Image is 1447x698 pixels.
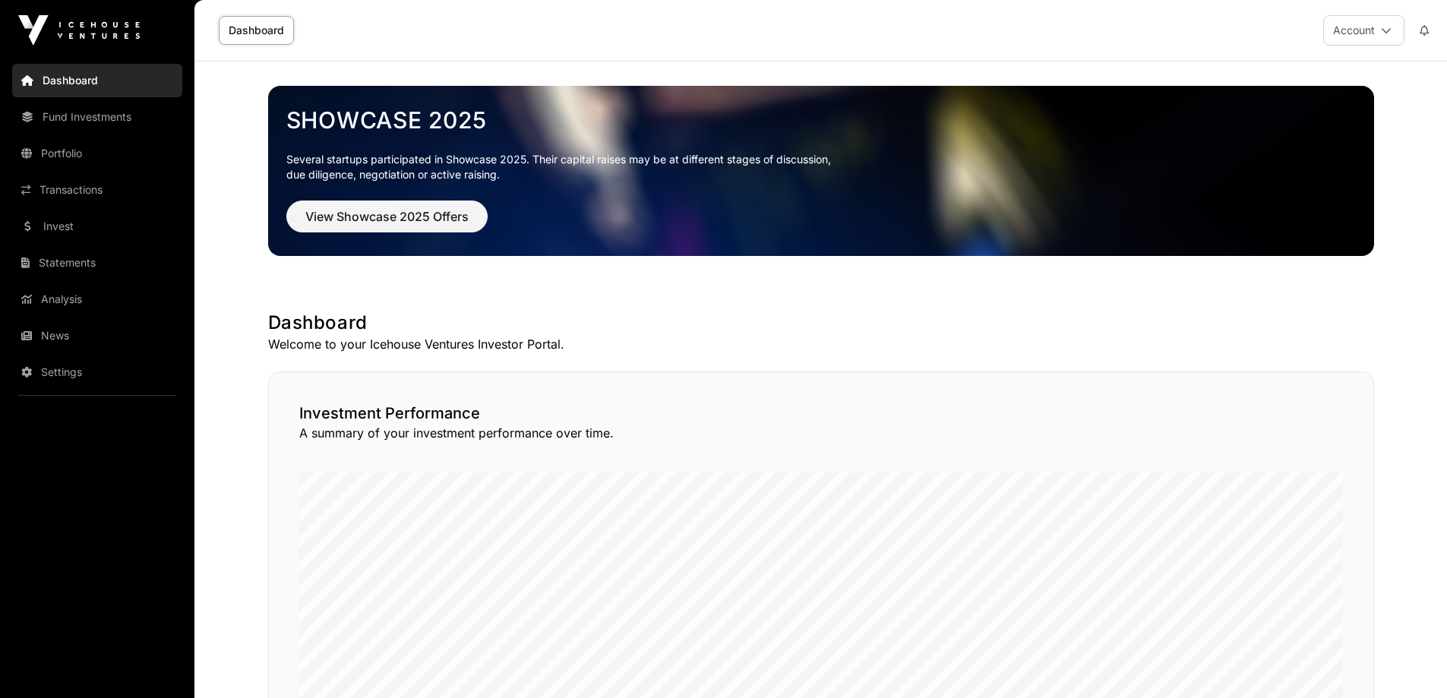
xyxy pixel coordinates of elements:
span: View Showcase 2025 Offers [305,207,469,226]
button: Account [1323,15,1404,46]
a: News [12,319,182,352]
a: Fund Investments [12,100,182,134]
a: View Showcase 2025 Offers [286,216,488,231]
p: Welcome to your Icehouse Ventures Investor Portal. [268,335,1374,353]
img: Showcase 2025 [268,86,1374,256]
iframe: Chat Widget [1371,625,1447,698]
button: View Showcase 2025 Offers [286,201,488,232]
a: Analysis [12,283,182,316]
a: Transactions [12,173,182,207]
p: Several startups participated in Showcase 2025. Their capital raises may be at different stages o... [286,152,1356,182]
h1: Dashboard [268,311,1374,335]
a: Dashboard [12,64,182,97]
p: A summary of your investment performance over time. [299,424,1343,442]
a: Invest [12,210,182,243]
a: Dashboard [219,16,294,45]
h2: Investment Performance [299,403,1343,424]
a: Showcase 2025 [286,106,1356,134]
a: Settings [12,355,182,389]
img: Icehouse Ventures Logo [18,15,140,46]
a: Statements [12,246,182,280]
a: Portfolio [12,137,182,170]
